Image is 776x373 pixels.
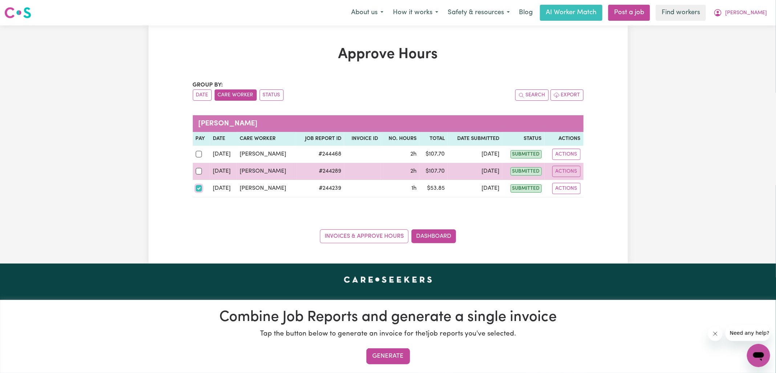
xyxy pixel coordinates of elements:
[210,132,237,146] th: Date
[515,89,549,101] button: Search
[366,348,410,364] button: Generate
[552,183,581,194] button: Actions
[237,180,296,197] td: [PERSON_NAME]
[210,180,237,197] td: [DATE]
[419,132,448,146] th: Total
[656,5,706,21] a: Find workers
[193,115,584,132] caption: [PERSON_NAME]
[511,184,542,193] span: submitted
[4,4,31,21] a: Careseekers logo
[237,132,296,146] th: Care worker
[210,146,237,163] td: [DATE]
[552,149,581,160] button: Actions
[237,146,296,163] td: [PERSON_NAME]
[747,344,770,367] iframe: Button to launch messaging window
[726,325,770,341] iframe: Message from company
[210,163,237,180] td: [DATE]
[448,146,502,163] td: [DATE]
[419,146,448,163] td: $ 107.70
[550,89,584,101] button: Export
[419,180,448,197] td: $ 53.85
[708,326,723,341] iframe: Close message
[344,132,381,146] th: Invoice ID
[215,89,257,101] button: sort invoices by care worker
[411,185,417,191] span: 1 hour
[411,229,456,243] a: Dashboard
[410,151,417,157] span: 2 hours
[260,89,284,101] button: sort invoices by paid status
[9,309,767,326] h1: Combine Job Reports and generate a single invoice
[502,132,544,146] th: Status
[193,46,584,63] h1: Approve Hours
[296,132,344,146] th: Job Report ID
[545,132,584,146] th: Actions
[388,5,443,20] button: How it works
[608,5,650,21] a: Post a job
[193,82,223,88] span: Group by:
[448,163,502,180] td: [DATE]
[4,6,31,19] img: Careseekers logo
[346,5,388,20] button: About us
[296,146,344,163] td: # 244468
[9,329,767,340] p: Tap the button below to generate an invoice for the 1 job reports you've selected.
[296,180,344,197] td: # 244239
[725,9,767,17] span: [PERSON_NAME]
[515,5,537,21] a: Blog
[344,277,432,282] a: Careseekers home page
[419,163,448,180] td: $ 107.70
[709,5,772,20] button: My Account
[296,163,344,180] td: # 244289
[410,168,417,174] span: 2 hours
[552,166,581,177] button: Actions
[448,132,502,146] th: Date Submitted
[511,150,542,159] span: submitted
[320,229,409,243] a: Invoices & Approve Hours
[381,132,419,146] th: No. Hours
[443,5,515,20] button: Safety & resources
[540,5,602,21] a: AI Worker Match
[237,163,296,180] td: [PERSON_NAME]
[511,167,542,176] span: submitted
[193,132,210,146] th: Pay
[448,180,502,197] td: [DATE]
[193,89,212,101] button: sort invoices by date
